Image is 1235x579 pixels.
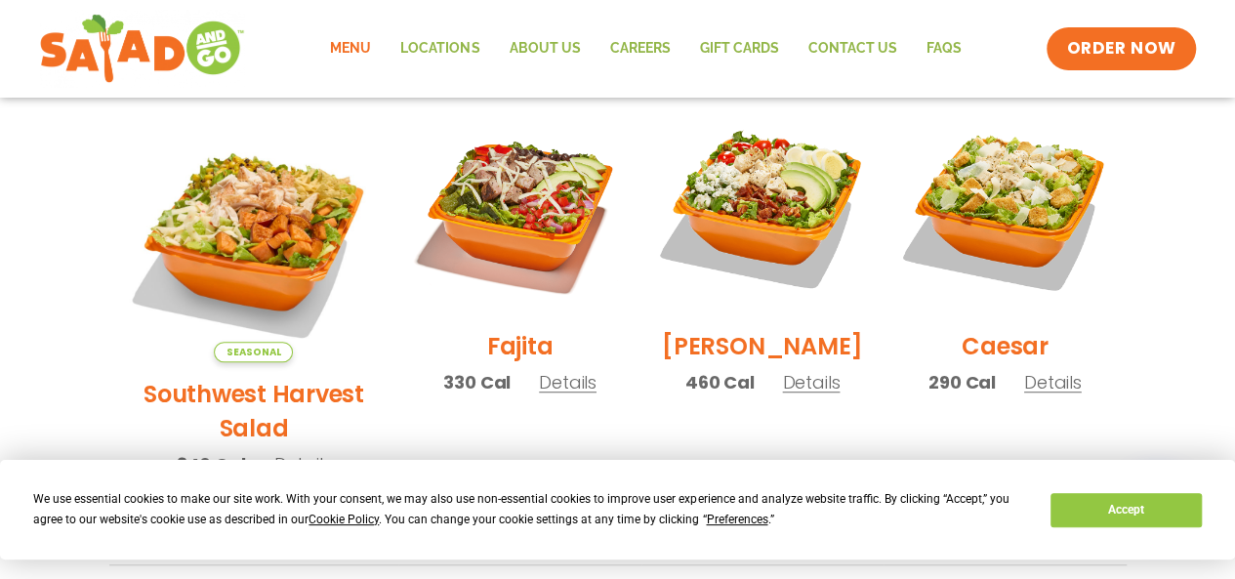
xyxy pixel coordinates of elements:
a: ORDER NOW [1047,27,1195,70]
img: new-SAG-logo-768×292 [39,10,245,88]
a: Menu [315,26,386,71]
button: Accept [1050,493,1201,527]
span: Details [1024,370,1082,394]
span: ORDER NOW [1066,37,1175,61]
h2: Caesar [962,329,1049,363]
a: Careers [595,26,684,71]
h2: Southwest Harvest Salad [124,377,385,445]
a: About Us [494,26,595,71]
img: Product photo for Cobb Salad [656,102,869,314]
h2: Fajita [487,329,554,363]
img: Product photo for Caesar Salad [898,102,1111,314]
div: We use essential cookies to make our site work. With your consent, we may also use non-essential ... [33,489,1027,530]
span: 330 Cal [443,369,511,395]
nav: Menu [315,26,975,71]
h2: [PERSON_NAME] [662,329,863,363]
a: Locations [386,26,494,71]
img: Product photo for Southwest Harvest Salad [124,102,385,362]
span: 340 Cal [177,451,246,477]
span: 290 Cal [928,369,996,395]
span: 460 Cal [685,369,755,395]
span: Seasonal [214,342,293,362]
span: Preferences [706,513,767,526]
span: Cookie Policy [309,513,379,526]
img: Product photo for Fajita Salad [413,102,626,314]
span: Details [782,370,840,394]
a: Contact Us [793,26,911,71]
a: GIFT CARDS [684,26,793,71]
a: FAQs [911,26,975,71]
span: Details [273,452,331,476]
span: Details [539,370,597,394]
